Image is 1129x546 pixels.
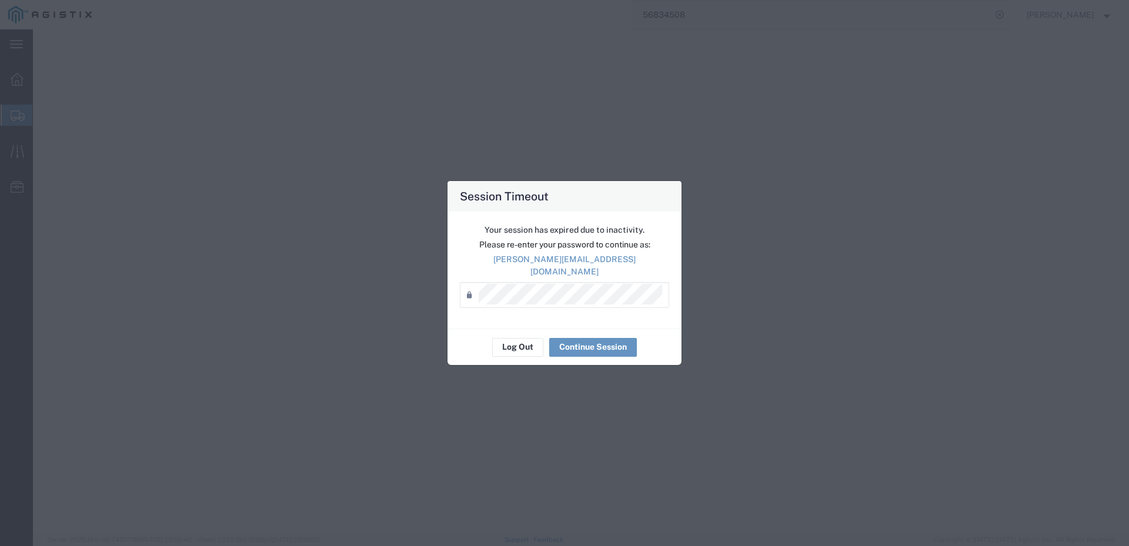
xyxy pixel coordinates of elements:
[549,338,637,357] button: Continue Session
[492,338,543,357] button: Log Out
[460,239,669,251] p: Please re-enter your password to continue as:
[460,224,669,236] p: Your session has expired due to inactivity.
[460,187,549,205] h4: Session Timeout
[460,253,669,278] p: [PERSON_NAME][EMAIL_ADDRESS][DOMAIN_NAME]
